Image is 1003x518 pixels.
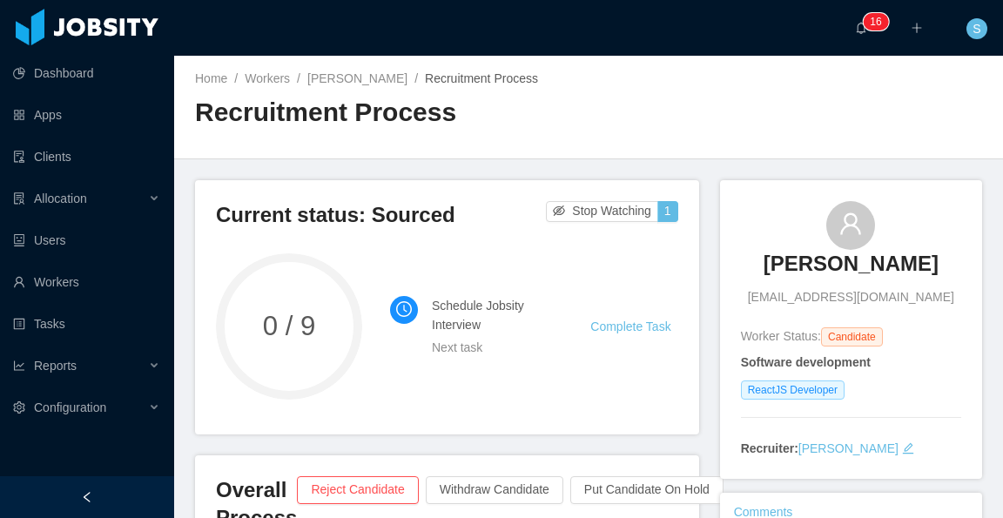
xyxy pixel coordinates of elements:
[13,56,160,91] a: icon: pie-chartDashboard
[748,288,954,306] span: [EMAIL_ADDRESS][DOMAIN_NAME]
[570,476,724,504] button: Put Candidate On Hold
[657,201,678,222] button: 1
[590,320,670,333] a: Complete Task
[838,212,863,236] i: icon: user
[764,250,939,288] a: [PERSON_NAME]
[297,476,418,504] button: Reject Candidate
[307,71,407,85] a: [PERSON_NAME]
[798,441,899,455] a: [PERSON_NAME]
[876,13,882,30] p: 6
[855,22,867,34] i: icon: bell
[34,359,77,373] span: Reports
[245,71,290,85] a: Workers
[13,192,25,205] i: icon: solution
[764,250,939,278] h3: [PERSON_NAME]
[34,400,106,414] span: Configuration
[426,476,563,504] button: Withdraw Candidate
[13,265,160,299] a: icon: userWorkers
[432,338,549,357] div: Next task
[425,71,538,85] span: Recruitment Process
[297,71,300,85] span: /
[396,301,412,317] i: icon: clock-circle
[863,13,888,30] sup: 16
[973,18,980,39] span: S
[216,313,362,340] span: 0 / 9
[741,355,871,369] strong: Software development
[13,139,160,174] a: icon: auditClients
[195,95,589,131] h2: Recruitment Process
[195,71,227,85] a: Home
[216,201,546,229] h3: Current status: Sourced
[234,71,238,85] span: /
[13,98,160,132] a: icon: appstoreApps
[546,201,658,222] button: icon: eye-invisibleStop Watching
[414,71,418,85] span: /
[13,360,25,372] i: icon: line-chart
[911,22,923,34] i: icon: plus
[13,223,160,258] a: icon: robotUsers
[432,296,549,334] h4: Schedule Jobsity Interview
[870,13,876,30] p: 1
[741,329,821,343] span: Worker Status:
[34,192,87,205] span: Allocation
[821,327,883,346] span: Candidate
[13,306,160,341] a: icon: profileTasks
[13,401,25,414] i: icon: setting
[741,380,845,400] span: ReactJS Developer
[741,441,798,455] strong: Recruiter:
[902,442,914,454] i: icon: edit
